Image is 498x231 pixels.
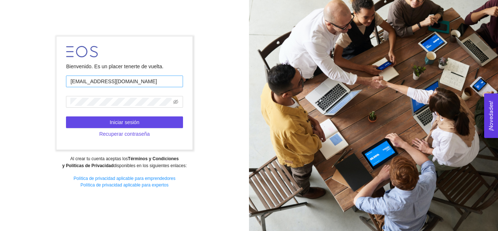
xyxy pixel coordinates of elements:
button: Recuperar contraseña [66,128,183,140]
input: Correo electrónico [66,76,183,87]
span: eye-invisible [173,99,178,104]
span: Recuperar contraseña [99,130,150,138]
span: Iniciar sesión [110,118,140,126]
button: Iniciar sesión [66,116,183,128]
a: Recuperar contraseña [66,131,183,137]
button: Open Feedback Widget [484,93,498,138]
div: Bienvenido. Es un placer tenerte de vuelta. [66,62,183,70]
img: LOGO [66,46,98,57]
div: Al crear tu cuenta aceptas los disponibles en los siguientes enlaces: [5,155,244,169]
a: Política de privacidad aplicable para emprendedores [74,176,176,181]
a: Política de privacidad aplicable para expertos [81,182,168,188]
strong: Términos y Condiciones y Políticas de Privacidad [62,156,179,168]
